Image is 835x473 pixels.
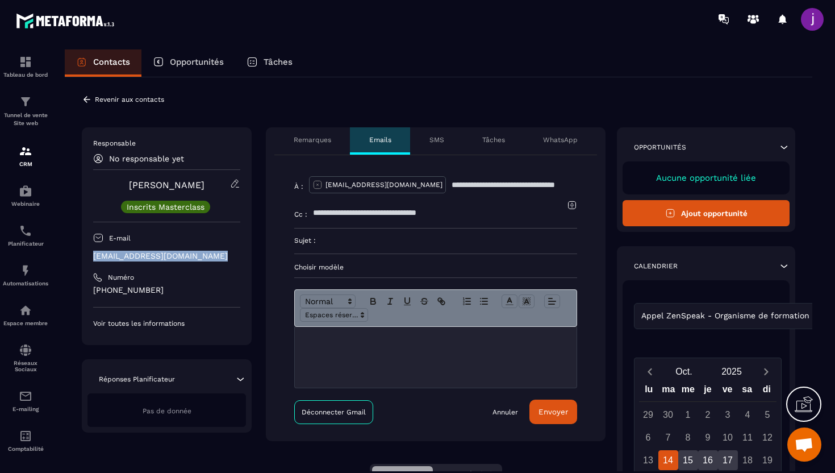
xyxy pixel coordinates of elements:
img: scheduler [19,224,32,238]
img: automations [19,304,32,317]
div: 14 [658,450,678,470]
div: 17 [718,450,738,470]
div: 29 [638,405,658,425]
a: Tâches [235,49,304,77]
p: Réseaux Sociaux [3,360,48,372]
div: me [678,381,698,401]
img: formation [19,55,32,69]
a: formationformationTunnel de vente Site web [3,86,48,136]
img: email [19,389,32,403]
a: automationsautomationsWebinaire [3,176,48,215]
div: 12 [758,428,778,447]
p: Opportunités [170,57,224,67]
p: Automatisations [3,280,48,287]
p: Tâches [482,135,505,144]
p: Responsable [93,139,240,148]
div: 19 [758,450,778,470]
div: 16 [698,450,718,470]
a: automationsautomationsAutomatisations [3,255,48,295]
p: Inscrits Masterclass [127,203,204,211]
span: Pas de donnée [143,407,191,415]
p: No responsable yet [109,154,184,163]
a: formationformationTableau de bord [3,47,48,86]
p: Espace membre [3,320,48,326]
p: [EMAIL_ADDRESS][DOMAIN_NAME] [93,251,240,262]
p: Comptabilité [3,446,48,452]
p: Emails [369,135,391,144]
p: Choisir modèle [294,263,577,272]
a: social-networksocial-networkRéseaux Sociaux [3,335,48,381]
div: 6 [638,428,658,447]
div: sa [737,381,757,401]
img: social-network [19,343,32,357]
button: Previous month [639,364,660,379]
div: 1 [678,405,698,425]
div: 13 [638,450,658,470]
div: 3 [718,405,738,425]
p: Cc : [294,210,307,219]
button: Ajout opportunité [623,200,790,226]
p: Tâches [264,57,293,67]
a: accountantaccountantComptabilité [3,421,48,460]
img: formation [19,144,32,158]
button: Envoyer [529,400,577,424]
button: Open years overlay [708,362,755,381]
img: automations [19,184,32,198]
div: lu [639,381,659,401]
div: Ouvrir le chat [787,428,821,462]
img: automations [19,264,32,277]
div: di [757,381,776,401]
div: 10 [718,428,738,447]
p: Tableau de bord [3,72,48,78]
p: Aucune opportunité liée [634,173,778,183]
div: ma [659,381,679,401]
p: À : [294,182,303,191]
input: Search for option [812,310,820,322]
p: CRM [3,161,48,167]
p: Réponses Planificateur [99,375,175,384]
div: 30 [658,405,678,425]
div: ve [717,381,737,401]
a: Déconnecter Gmail [294,400,373,424]
p: Opportunités [634,143,686,152]
div: 8 [678,428,698,447]
button: Next month [755,364,776,379]
div: 18 [738,450,758,470]
div: 5 [758,405,778,425]
div: je [698,381,718,401]
p: Remarques [294,135,331,144]
div: 4 [738,405,758,425]
p: SMS [429,135,444,144]
p: E-mailing [3,406,48,412]
div: 7 [658,428,678,447]
a: [PERSON_NAME] [129,180,204,190]
button: Open months overlay [660,362,708,381]
a: Contacts [65,49,141,77]
p: Sujet : [294,236,316,245]
img: formation [19,95,32,109]
p: E-mail [109,234,131,243]
a: Annuler [492,408,518,417]
p: Contacts [93,57,130,67]
p: Calendrier [634,262,678,271]
div: 11 [738,428,758,447]
p: Revenir aux contacts [95,96,164,103]
p: Tunnel de vente Site web [3,111,48,127]
a: Opportunités [141,49,235,77]
a: schedulerschedulerPlanificateur [3,215,48,255]
div: 9 [698,428,718,447]
a: automationsautomationsEspace membre [3,295,48,335]
p: Webinaire [3,201,48,207]
a: emailemailE-mailing [3,381,48,421]
p: Numéro [108,273,134,282]
p: WhatsApp [543,135,578,144]
img: logo [16,10,118,31]
img: accountant [19,429,32,443]
div: 15 [678,450,698,470]
p: [EMAIL_ADDRESS][DOMAIN_NAME] [325,180,442,189]
div: 2 [698,405,718,425]
p: Voir toutes les informations [93,319,240,328]
p: Planificateur [3,240,48,247]
a: formationformationCRM [3,136,48,176]
p: [PHONE_NUMBER] [93,285,240,296]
